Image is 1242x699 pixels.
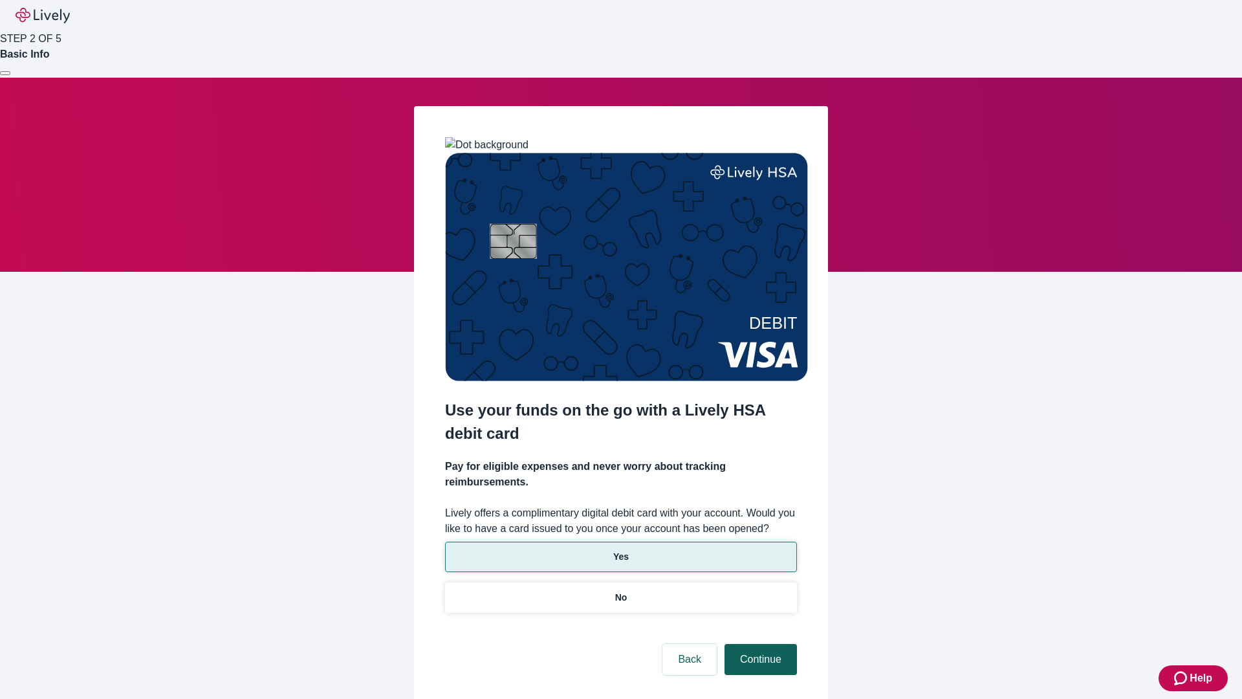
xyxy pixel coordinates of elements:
[1190,671,1212,686] span: Help
[1159,665,1228,691] button: Zendesk support iconHelp
[445,153,808,381] img: Debit card
[613,550,629,564] p: Yes
[445,459,797,490] h4: Pay for eligible expenses and never worry about tracking reimbursements.
[445,399,797,445] h2: Use your funds on the go with a Lively HSA debit card
[445,542,797,572] button: Yes
[445,505,797,537] label: Lively offers a complimentary digital debit card with your account. Would you like to have a card...
[1174,671,1190,686] svg: Zendesk support icon
[662,644,717,675] button: Back
[615,591,627,605] p: No
[445,582,797,613] button: No
[16,8,70,23] img: Lively
[445,137,528,153] img: Dot background
[724,644,797,675] button: Continue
